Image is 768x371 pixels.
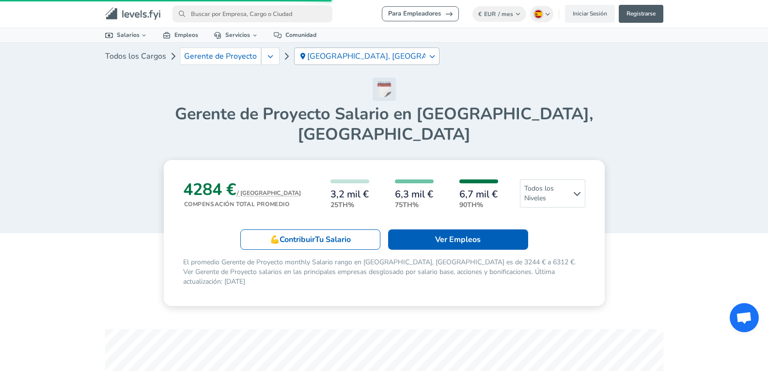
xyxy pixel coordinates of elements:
span: Todos los Niveles [520,180,585,207]
h6: 3,2 mil € [330,189,369,200]
a: Empleos [155,28,206,42]
a: 💪ContribuirTu Salario [240,229,380,250]
span: Tu Salario [315,234,351,245]
input: Buscar por Empresa, Cargo o Ciudad [172,5,332,22]
h1: Gerente de Proyecto Salario en [GEOGRAPHIC_DATA], [GEOGRAPHIC_DATA] [105,104,663,145]
p: Compensación Total Promedio [184,200,301,209]
p: 25th% [330,200,369,210]
p: 75th% [395,200,434,210]
div: Chat abierto [730,303,759,332]
button: / [GEOGRAPHIC_DATA] [237,190,301,197]
p: Ver Empleos [435,234,481,245]
button: €EUR/ mes [472,6,527,22]
p: 💪 Contribuir [270,234,351,245]
a: Iniciar Sesión [565,5,615,23]
nav: primary [94,4,675,24]
a: Servicios [206,28,266,42]
span: € [478,10,482,18]
p: El promedio Gerente de Proyecto monthly Salario rango en [GEOGRAPHIC_DATA], [GEOGRAPHIC_DATA] es ... [183,258,585,287]
a: Comunidad [266,28,324,42]
a: Registrarse [619,5,663,23]
h6: 6,3 mil € [395,189,434,200]
span: EUR [484,10,496,18]
img: Spanish [534,10,542,18]
img: Gerente de Proyecto Icon [373,78,396,101]
a: Gerente de Proyecto [180,48,261,65]
a: Para Empleadores [382,6,459,21]
p: [GEOGRAPHIC_DATA], [GEOGRAPHIC_DATA] [307,52,425,61]
h3: 4284 € [183,179,301,200]
p: 90th% [459,200,498,210]
a: Ver Empleos [388,229,528,250]
span: / mes [498,10,513,18]
h6: 6,7 mil € [459,189,498,200]
span: Gerente de Proyecto [184,52,257,61]
a: Salarios [97,28,156,42]
button: Spanish [530,6,553,22]
a: Todos los Cargos [105,47,166,66]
